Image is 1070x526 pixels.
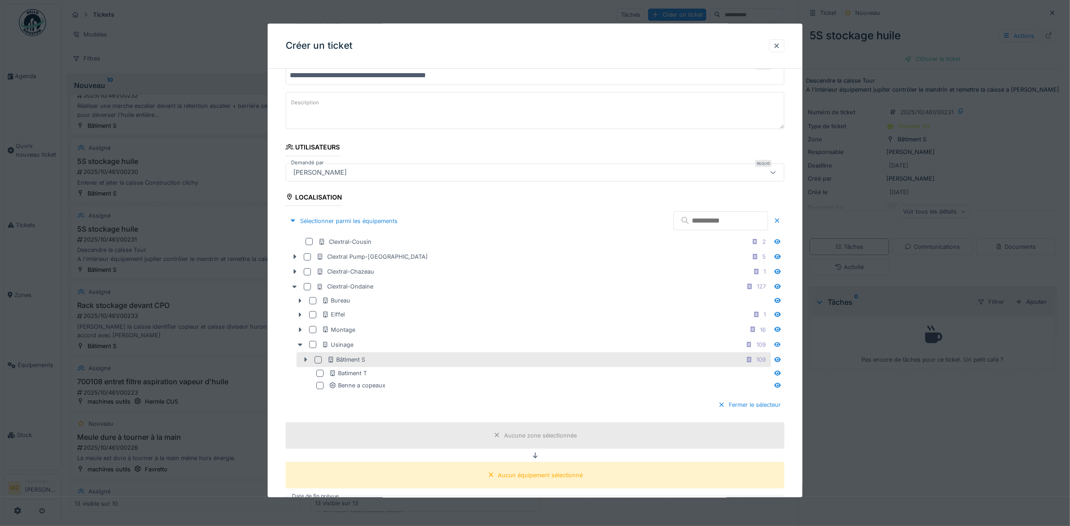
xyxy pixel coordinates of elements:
div: 16 [760,326,766,334]
div: Aucune zone sélectionnée [504,431,577,440]
label: Demandé par [289,159,325,167]
div: 1 [764,268,766,276]
label: Description [289,98,321,109]
div: 5 [762,252,766,261]
div: Localisation [286,191,343,206]
div: Eiffel [322,311,345,319]
div: Bureau [322,297,350,305]
label: Date de fin prévue [291,491,340,501]
div: Clextral-Ondaine [316,283,373,291]
div: Aucun équipement sélectionné [498,471,583,479]
div: 1 [764,311,766,319]
div: Batiment T [329,369,367,378]
div: Utilisateurs [286,141,340,156]
div: Sélectionner parmi les équipements [286,215,401,227]
div: Clextral-Chazeau [316,268,374,276]
div: 2 [762,237,766,246]
div: 109 [756,340,766,349]
div: Bâtiment S [327,355,365,364]
div: 127 [757,283,766,291]
div: Benne a copeaux [329,382,385,390]
div: Requis [755,160,772,167]
h3: Créer un ticket [286,40,352,51]
label: Titre [289,63,304,70]
div: [PERSON_NAME] [290,168,350,177]
div: 109 [756,355,766,364]
div: Fermer le sélecteur [714,399,784,411]
div: Clextral Pump-[GEOGRAPHIC_DATA] [316,252,428,261]
div: Clextral-Cousin [318,237,371,246]
div: Usinage [322,340,353,349]
div: Montage [322,326,355,334]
